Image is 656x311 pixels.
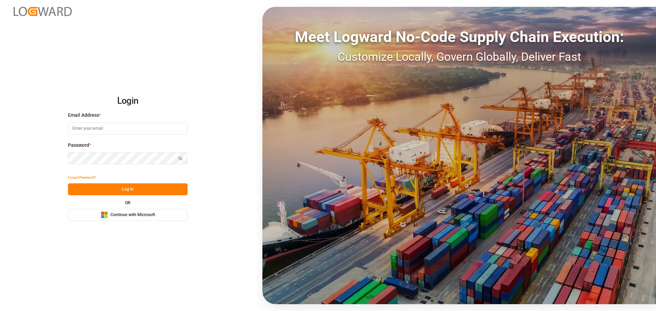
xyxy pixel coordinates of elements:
[68,209,188,221] button: Continue with Microsoft
[110,212,155,218] span: Continue with Microsoft
[68,123,188,135] input: Enter your email
[68,142,89,149] span: Password
[68,90,188,112] h2: Login
[262,26,656,48] div: Meet Logward No-Code Supply Chain Execution:
[68,112,99,119] span: Email Address
[68,183,188,195] button: Log In
[125,201,131,205] small: OR
[68,171,96,183] button: Forgot Password?
[14,7,72,16] img: Logward_new_orange.png
[262,48,656,66] div: Customize Locally, Govern Globally, Deliver Fast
